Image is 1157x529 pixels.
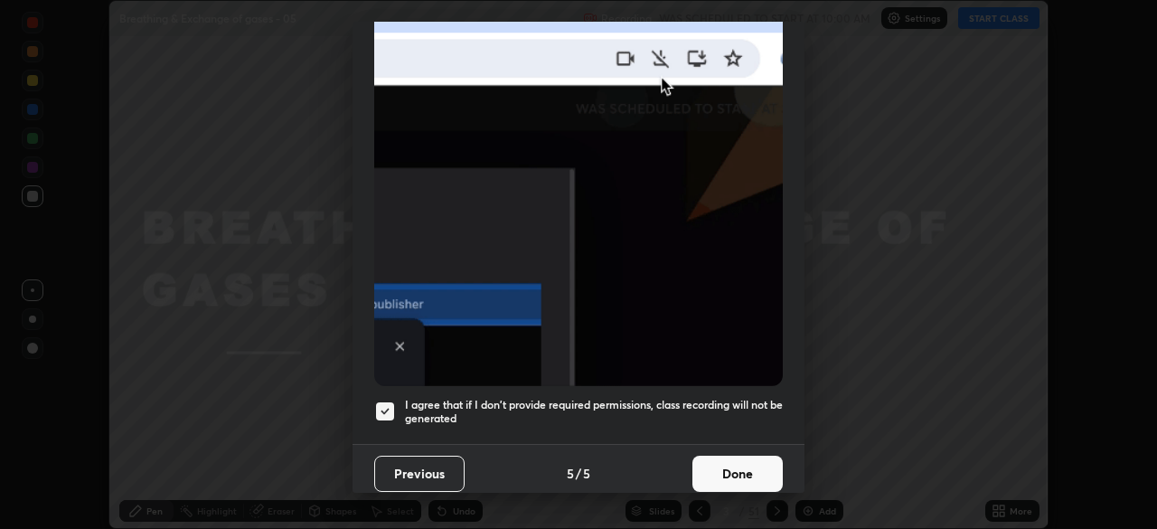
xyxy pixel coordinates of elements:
[405,398,783,426] h5: I agree that if I don't provide required permissions, class recording will not be generated
[692,456,783,492] button: Done
[567,464,574,483] h4: 5
[374,456,465,492] button: Previous
[576,464,581,483] h4: /
[583,464,590,483] h4: 5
